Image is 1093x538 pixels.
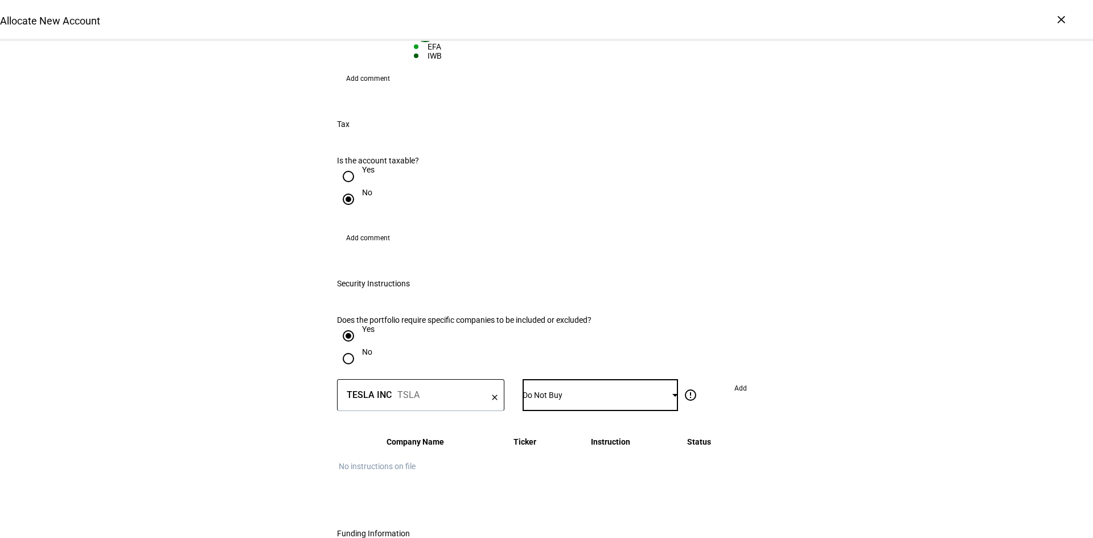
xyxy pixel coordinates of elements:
div: No [362,188,372,197]
div: Yes [362,165,375,174]
div: Funding Information [337,529,410,538]
div: Is the account taxable? [337,156,630,165]
span: No instructions on file [339,462,416,471]
span: Add comment [346,69,390,88]
div: TSLA [397,389,420,401]
div: Yes [362,325,375,334]
span: Ticker [513,437,536,446]
span: Instruction [591,437,630,446]
span: Add comment [346,229,390,247]
mat-icon: error_outline [684,388,697,402]
span: Add [734,379,747,397]
button: Add [725,379,756,397]
button: Add comment [337,229,399,247]
div: Tax [337,120,350,129]
span: Status [687,437,711,446]
div: Does the portfolio require specific companies to be included or excluded? [337,315,630,325]
button: Add comment [337,69,399,88]
span: Company Name [387,437,444,446]
div: × [1052,10,1070,28]
div: Security Instructions [337,279,410,288]
div: TESLA INC [347,388,392,402]
span: Do Not Buy [523,391,562,400]
mat-icon: clear [490,393,499,403]
div: No [362,347,372,356]
div: EFA [428,42,442,51]
div: IWB [428,51,442,60]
